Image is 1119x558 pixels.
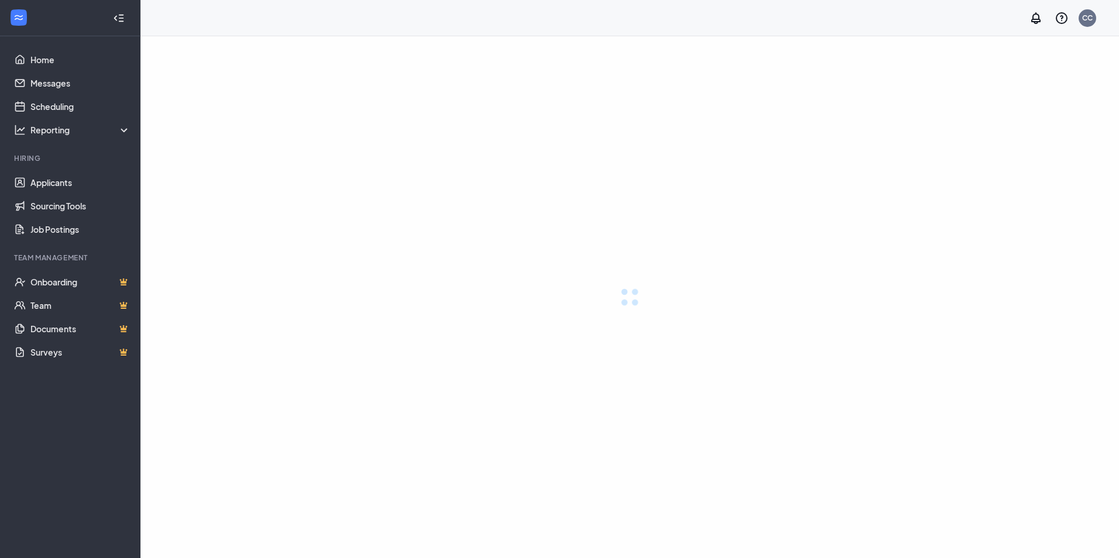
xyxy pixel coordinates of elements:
[30,340,131,364] a: SurveysCrown
[30,270,131,294] a: OnboardingCrown
[30,218,131,241] a: Job Postings
[1029,11,1043,25] svg: Notifications
[30,294,131,317] a: TeamCrown
[30,194,131,218] a: Sourcing Tools
[13,12,25,23] svg: WorkstreamLogo
[30,171,131,194] a: Applicants
[30,48,131,71] a: Home
[113,12,125,24] svg: Collapse
[14,153,128,163] div: Hiring
[14,124,26,136] svg: Analysis
[30,95,131,118] a: Scheduling
[1055,11,1069,25] svg: QuestionInfo
[30,124,131,136] div: Reporting
[30,317,131,340] a: DocumentsCrown
[14,253,128,263] div: Team Management
[30,71,131,95] a: Messages
[1082,13,1093,23] div: CC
